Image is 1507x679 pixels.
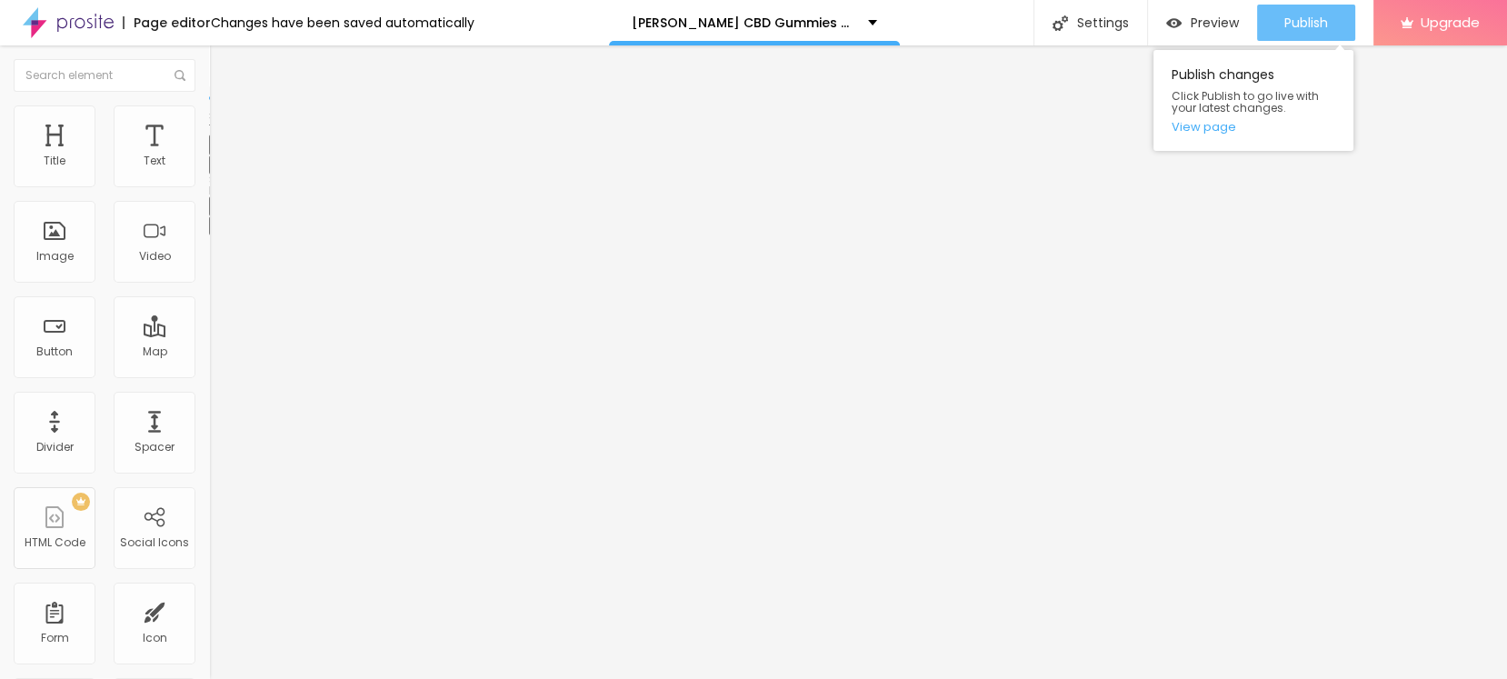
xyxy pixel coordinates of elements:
div: Spacer [135,441,175,454]
img: Icone [175,70,185,81]
div: Map [143,345,167,358]
div: Publish changes [1153,50,1353,151]
div: Button [36,345,73,358]
span: Upgrade [1421,15,1480,30]
iframe: To enrich screen reader interactions, please activate Accessibility in Grammarly extension settings [209,45,1507,679]
img: Icone [1053,15,1068,31]
p: [PERSON_NAME] CBD Gummies [GEOGRAPHIC_DATA] [632,16,854,29]
div: Icon [143,632,167,644]
span: Click Publish to go live with your latest changes. [1172,90,1335,114]
div: Form [41,632,69,644]
span: Preview [1191,15,1239,30]
input: Search element [14,59,195,92]
img: view-1.svg [1166,15,1182,31]
div: Social Icons [120,536,189,549]
a: View page [1172,121,1335,133]
div: Video [139,250,171,263]
div: Changes have been saved automatically [211,16,474,29]
div: Divider [36,441,74,454]
div: Image [36,250,74,263]
div: Text [144,155,165,167]
div: HTML Code [25,536,85,549]
span: Publish [1284,15,1328,30]
button: Publish [1257,5,1355,41]
div: Title [44,155,65,167]
div: Page editor [123,16,211,29]
button: Preview [1148,5,1257,41]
